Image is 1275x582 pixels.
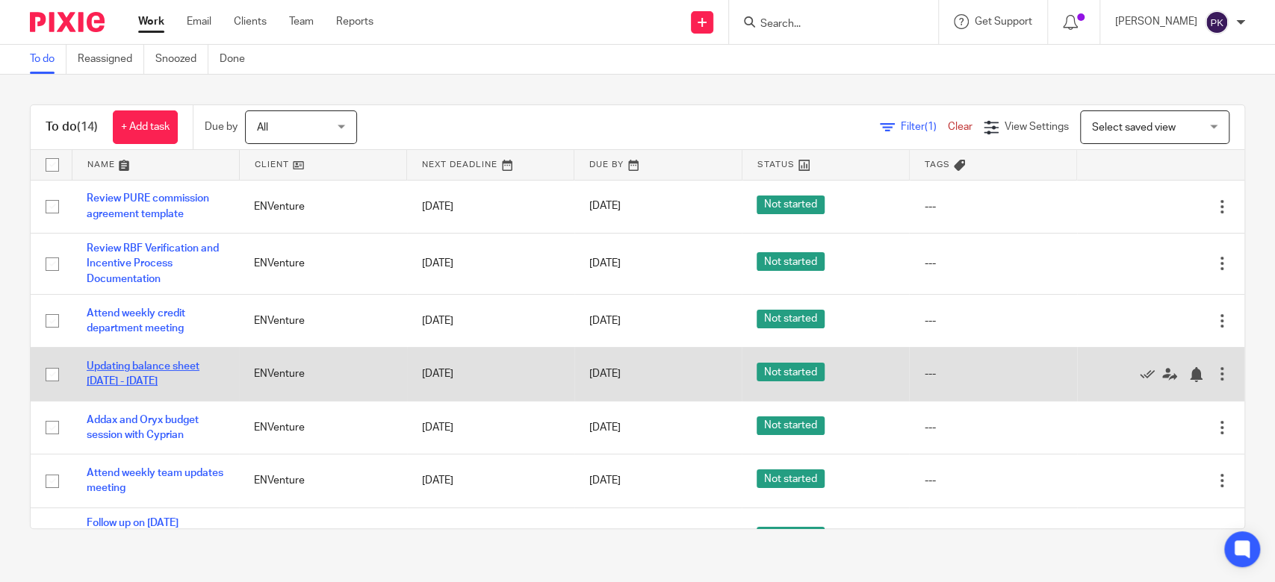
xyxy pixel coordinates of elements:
span: Not started [757,527,825,545]
a: Clear [948,122,972,132]
td: ENVenture [239,348,406,401]
div: --- [924,366,1061,381]
span: (1) [925,122,937,132]
span: View Settings [1005,122,1069,132]
a: To do [30,45,66,74]
a: Review PURE commission agreement template [87,193,209,219]
a: Updating balance sheet [DATE] - [DATE] [87,361,199,387]
span: Filter [901,122,948,132]
td: [DATE] [407,507,574,569]
a: Team [289,14,314,29]
a: Review RBF Verification and Incentive Process Documentation [87,243,219,284]
td: ENVenture [239,294,406,347]
div: --- [924,199,1061,214]
span: (14) [77,121,98,133]
a: Work [138,14,164,29]
div: --- [924,473,1061,488]
span: Not started [757,195,825,214]
a: Attend weekly team updates meeting [87,468,223,493]
span: All [257,122,268,133]
a: Attend weekly credit department meeting [87,308,185,334]
span: Not started [757,310,825,328]
a: Follow up on [DATE] employee advance accountabilities in Souce [87,518,205,559]
a: Email [187,14,211,29]
span: [DATE] [589,369,621,379]
td: ENVenture [239,507,406,569]
div: --- [924,313,1061,328]
img: Pixie [30,12,105,32]
a: Reassigned [78,45,144,74]
a: Snoozed [155,45,208,74]
td: [DATE] [407,401,574,454]
td: ENVenture [239,454,406,507]
span: Select saved view [1092,122,1176,133]
div: --- [924,256,1061,271]
a: Addax and Oryx budget session with Cyprian [87,415,199,440]
h1: To do [46,119,98,135]
td: [DATE] [407,233,574,294]
td: [DATE] [407,180,574,233]
span: [DATE] [589,316,621,326]
a: Clients [234,14,267,29]
td: [DATE] [407,294,574,347]
span: Not started [757,416,825,435]
p: Due by [205,119,238,134]
a: Done [220,45,256,74]
span: [DATE] [589,258,621,269]
input: Search [759,18,893,31]
span: Tags [925,160,950,169]
span: [DATE] [589,422,621,433]
td: [DATE] [407,454,574,507]
span: Get Support [975,16,1032,27]
span: Not started [757,363,825,381]
p: [PERSON_NAME] [1115,14,1197,29]
a: + Add task [113,110,178,144]
img: svg%3E [1205,10,1229,34]
a: Reports [336,14,373,29]
a: Mark as done [1140,366,1162,381]
span: [DATE] [589,475,621,486]
div: --- [924,420,1061,435]
td: [DATE] [407,348,574,401]
td: ENVenture [239,401,406,454]
span: Not started [757,252,825,271]
td: ENVenture [239,180,406,233]
td: ENVenture [239,233,406,294]
span: [DATE] [589,201,621,212]
span: Not started [757,469,825,488]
